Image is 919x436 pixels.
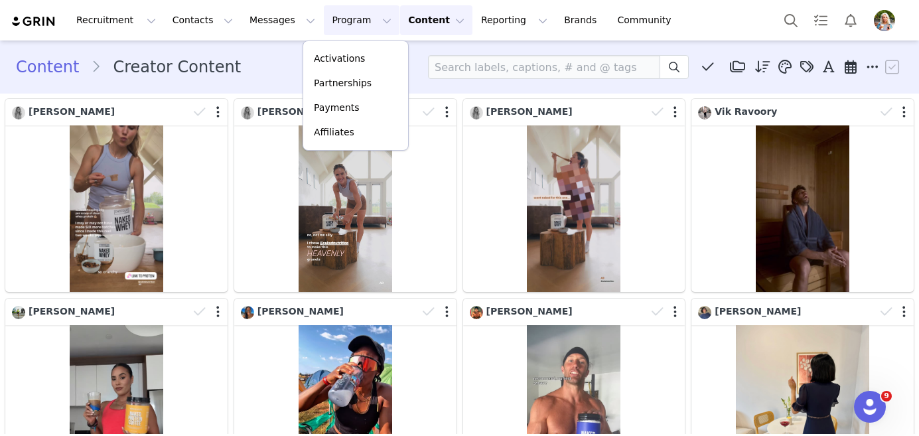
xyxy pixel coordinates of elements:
img: 4c84b5ce-51e6-4db1-98ba-260e8de61743--s.jpg [241,106,254,119]
img: 61967f57-7e25-4ea5-a261-7e30b6473b92.png [874,10,895,31]
span: [PERSON_NAME] [257,106,344,117]
a: Tasks [806,5,835,35]
button: Search [776,5,806,35]
button: Contacts [165,5,241,35]
span: Vik Ravoory [715,106,777,117]
a: Brands [556,5,608,35]
img: b5bb1650-cb07-4274-9b84-ac2bab931484.jpg [698,306,711,319]
span: [PERSON_NAME] [257,306,344,317]
span: [PERSON_NAME] [486,106,573,117]
span: [PERSON_NAME] [715,306,801,317]
a: Community [610,5,685,35]
img: 4c84b5ce-51e6-4db1-98ba-260e8de61743--s.jpg [470,106,483,119]
a: Content [16,55,91,79]
img: 67763c4c-c2e2-4c93-8c99-f2f74605c98f--s.jpg [470,306,483,319]
span: 9 [881,391,892,401]
button: Notifications [836,5,865,35]
button: Reporting [473,5,555,35]
p: Affiliates [314,125,354,139]
img: 38e12232-7b2c-4dd7-812d-30f03da6a0f0--s.jpg [698,106,711,119]
span: [PERSON_NAME] [29,106,115,117]
input: Search labels, captions, # and @ tags [428,55,660,79]
img: c4f9c30e-9f11-456d-8e28-9ad6c247e348.jpg [12,306,25,319]
button: Messages [242,5,323,35]
p: Payments [314,101,360,115]
iframe: Intercom live chat [854,391,886,423]
p: Activations [314,52,365,66]
button: Profile [866,10,908,31]
img: grin logo [11,15,57,28]
img: 4c84b5ce-51e6-4db1-98ba-260e8de61743--s.jpg [12,106,25,119]
p: Partnerships [314,76,372,90]
span: [PERSON_NAME] [29,306,115,317]
button: Content [400,5,472,35]
span: [PERSON_NAME] [486,306,573,317]
button: Program [324,5,399,35]
button: Recruitment [68,5,164,35]
img: 604e9f9f-15ba-4cb5-adaf-cdca2853de7f.jpg [241,306,254,319]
